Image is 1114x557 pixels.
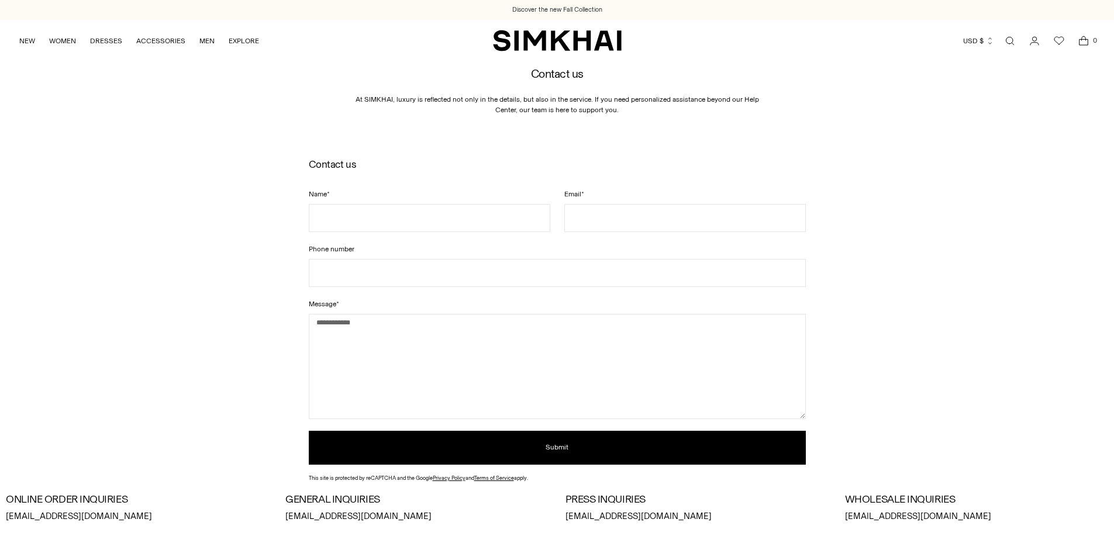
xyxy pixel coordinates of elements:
a: Open cart modal [1072,29,1095,53]
label: Email [564,189,806,199]
h3: ONLINE ORDER INQUIRIES [6,494,269,506]
p: [EMAIL_ADDRESS][DOMAIN_NAME] [6,510,269,523]
h2: Contact us [353,67,762,80]
h3: PRESS INQUIRIES [565,494,829,506]
a: DRESSES [90,28,122,54]
button: Submit [309,431,806,465]
a: EXPLORE [229,28,259,54]
a: Terms of Service [474,475,514,481]
p: [EMAIL_ADDRESS][DOMAIN_NAME] [565,510,829,523]
label: Phone number [309,244,806,254]
h3: WHOLESALE INQUIRIES [845,494,1108,506]
a: NEW [19,28,35,54]
a: Open search modal [998,29,1022,53]
a: MEN [199,28,215,54]
p: [EMAIL_ADDRESS][DOMAIN_NAME] [845,510,1108,523]
a: ACCESSORIES [136,28,185,54]
a: Discover the new Fall Collection [512,5,602,15]
a: Wishlist [1047,29,1071,53]
button: USD $ [963,28,994,54]
label: Name [309,189,550,199]
p: At SIMKHAI, luxury is reflected not only in the details, but also in the service. If you need per... [353,94,762,147]
a: Go to the account page [1023,29,1046,53]
a: WOMEN [49,28,76,54]
a: Privacy Policy [433,475,465,481]
h2: Contact us [309,158,806,169]
a: SIMKHAI [493,29,622,52]
label: Message [309,299,806,309]
span: 0 [1089,35,1100,46]
div: This site is protected by reCAPTCHA and the Google and apply. [309,474,806,482]
h3: GENERAL INQUIRIES [285,494,549,506]
p: [EMAIL_ADDRESS][DOMAIN_NAME] [285,510,549,523]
